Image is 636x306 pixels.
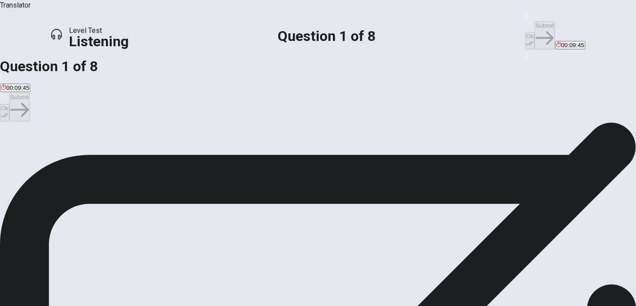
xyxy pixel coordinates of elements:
[69,25,129,36] span: Level Test
[9,93,29,121] button: Submit
[278,31,376,41] h1: Question 1 of 8
[6,85,29,91] span: 00:09:45
[535,21,555,49] button: Submit
[555,41,585,49] button: 00:09:45
[69,36,129,47] h1: Listening
[561,42,584,48] span: 00:09:45
[525,32,535,49] button: Ok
